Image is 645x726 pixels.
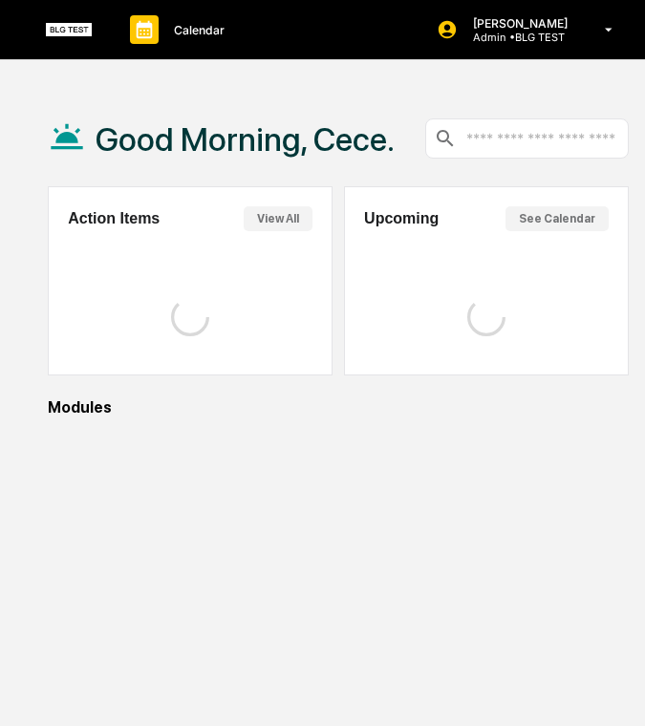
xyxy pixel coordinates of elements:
button: View All [244,206,312,231]
h2: Action Items [68,210,160,227]
p: Admin • BLG TEST [458,31,577,44]
button: See Calendar [505,206,609,231]
p: [PERSON_NAME] [458,16,577,31]
h2: Upcoming [364,210,439,227]
p: Calendar [159,23,234,37]
div: Modules [48,398,629,416]
h1: Good Morning, Cece. [96,120,395,159]
img: logo [46,23,92,37]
